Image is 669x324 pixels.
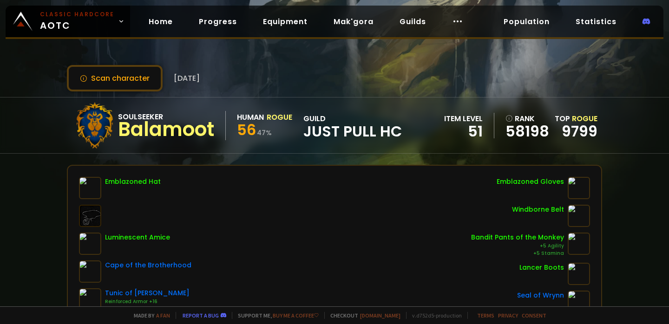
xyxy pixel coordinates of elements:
[257,128,272,137] small: 47 %
[517,291,564,300] div: Seal of Wrynn
[141,12,180,31] a: Home
[568,263,590,285] img: item-6752
[105,177,161,187] div: Emblazoned Hat
[505,124,549,138] a: 58198
[555,113,597,124] div: Top
[444,113,483,124] div: item level
[471,233,564,242] div: Bandit Pants of the Monkey
[444,124,483,138] div: 51
[67,65,163,91] button: Scan character
[568,291,590,313] img: item-2933
[568,205,590,227] img: item-6719
[105,233,170,242] div: Luminescent Amice
[237,119,256,140] span: 56
[191,12,244,31] a: Progress
[128,312,170,319] span: Made by
[237,111,264,123] div: Human
[183,312,219,319] a: Report a bug
[326,12,381,31] a: Mak'gora
[6,6,130,37] a: Classic HardcoreAOTC
[477,312,494,319] a: Terms
[496,12,557,31] a: Population
[156,312,170,319] a: a fan
[267,111,292,123] div: Rogue
[406,312,462,319] span: v. d752d5 - production
[232,312,319,319] span: Support me,
[79,288,101,311] img: item-2041
[519,263,564,272] div: Lancer Boots
[79,177,101,199] img: item-4048
[568,233,590,255] img: item-9781
[303,124,402,138] span: Just Pull HC
[118,123,214,136] div: Balamoot
[498,312,518,319] a: Privacy
[471,250,564,257] div: +5 Stamina
[40,10,114,19] small: Classic Hardcore
[256,12,315,31] a: Equipment
[79,233,101,255] img: item-17047
[105,288,190,298] div: Tunic of [PERSON_NAME]
[118,111,214,123] div: Soulseeker
[562,121,597,142] a: 9799
[392,12,433,31] a: Guilds
[572,113,597,124] span: Rogue
[40,10,114,32] span: AOTC
[522,312,546,319] a: Consent
[471,242,564,250] div: +5 Agility
[360,312,400,319] a: [DOMAIN_NAME]
[512,205,564,214] div: Windborne Belt
[568,12,624,31] a: Statistics
[568,177,590,199] img: item-6397
[105,260,191,270] div: Cape of the Brotherhood
[505,113,549,124] div: rank
[79,260,101,283] img: item-5193
[105,298,190,305] div: Reinforced Armor +16
[303,113,402,138] div: guild
[497,177,564,187] div: Emblazoned Gloves
[273,312,319,319] a: Buy me a coffee
[174,72,200,84] span: [DATE]
[324,312,400,319] span: Checkout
